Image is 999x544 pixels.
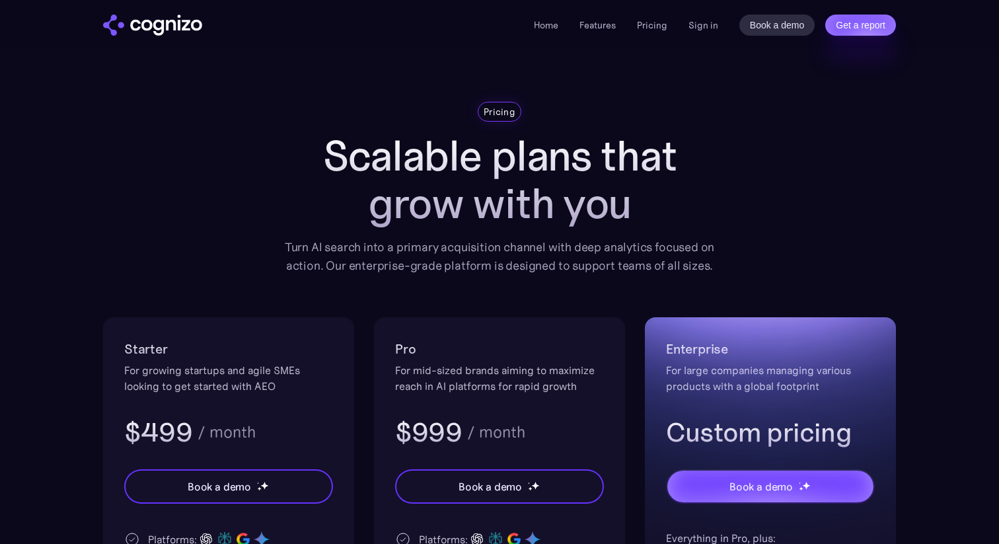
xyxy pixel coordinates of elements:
[275,238,724,275] div: Turn AI search into a primary acquisition channel with deep analytics focused on action. Our ente...
[124,362,333,394] div: For growing startups and agile SMEs looking to get started with AEO
[799,482,801,484] img: star
[467,424,525,440] div: / month
[124,415,192,449] h3: $499
[257,482,259,484] img: star
[666,415,875,449] h3: Custom pricing
[395,469,604,504] a: Book a demostarstarstar
[459,479,522,494] div: Book a demo
[198,424,256,440] div: / month
[579,19,616,31] a: Features
[534,19,558,31] a: Home
[395,338,604,360] h2: Pro
[484,105,515,118] div: Pricing
[124,469,333,504] a: Book a demostarstarstar
[825,15,896,36] a: Get a report
[103,15,202,36] img: cognizo logo
[666,469,875,504] a: Book a demostarstarstar
[260,481,269,490] img: star
[103,15,202,36] a: home
[688,17,718,33] a: Sign in
[666,362,875,394] div: For large companies managing various products with a global footprint
[528,482,530,484] img: star
[729,479,793,494] div: Book a demo
[531,481,540,490] img: star
[739,15,815,36] a: Book a demo
[395,362,604,394] div: For mid-sized brands aiming to maximize reach in AI platforms for rapid growth
[799,486,803,491] img: star
[275,132,724,227] h1: Scalable plans that grow with you
[124,338,333,360] h2: Starter
[257,486,262,491] img: star
[188,479,251,494] div: Book a demo
[666,338,875,360] h2: Enterprise
[637,19,667,31] a: Pricing
[528,486,533,491] img: star
[395,415,462,449] h3: $999
[802,481,811,490] img: star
